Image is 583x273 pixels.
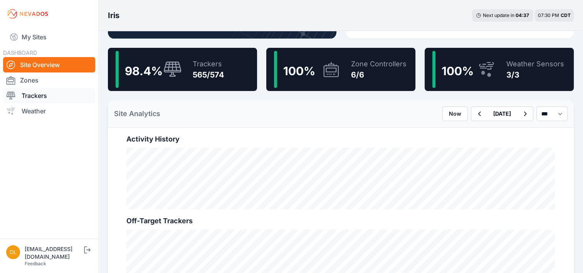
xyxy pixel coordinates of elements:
[283,64,315,78] span: 100 %
[126,216,555,226] h2: Off-Target Trackers
[3,103,95,119] a: Weather
[108,10,119,21] h3: Iris
[538,12,559,18] span: 07:30 PM
[483,12,514,18] span: Next update in
[506,69,564,80] div: 3/3
[3,88,95,103] a: Trackers
[25,245,82,261] div: [EMAIL_ADDRESS][DOMAIN_NAME]
[351,69,407,80] div: 6/6
[351,59,407,69] div: Zone Controllers
[6,245,20,259] img: dlay@prim.com
[108,5,119,25] nav: Breadcrumb
[25,261,46,266] a: Feedback
[561,12,571,18] span: CDT
[442,106,468,121] button: Now
[6,8,49,20] img: Nevados
[425,48,574,91] a: 100%Weather Sensors3/3
[487,107,517,121] button: [DATE]
[125,64,163,78] span: 98.4 %
[3,28,95,46] a: My Sites
[3,57,95,72] a: Site Overview
[442,64,474,78] span: 100 %
[516,12,529,19] div: 04 : 37
[3,49,37,56] span: DASHBOARD
[266,48,415,91] a: 100%Zone Controllers6/6
[114,108,160,119] h2: Site Analytics
[108,48,257,91] a: 98.4%Trackers565/574
[126,134,555,145] h2: Activity History
[193,59,224,69] div: Trackers
[3,72,95,88] a: Zones
[193,69,224,80] div: 565/574
[506,59,564,69] div: Weather Sensors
